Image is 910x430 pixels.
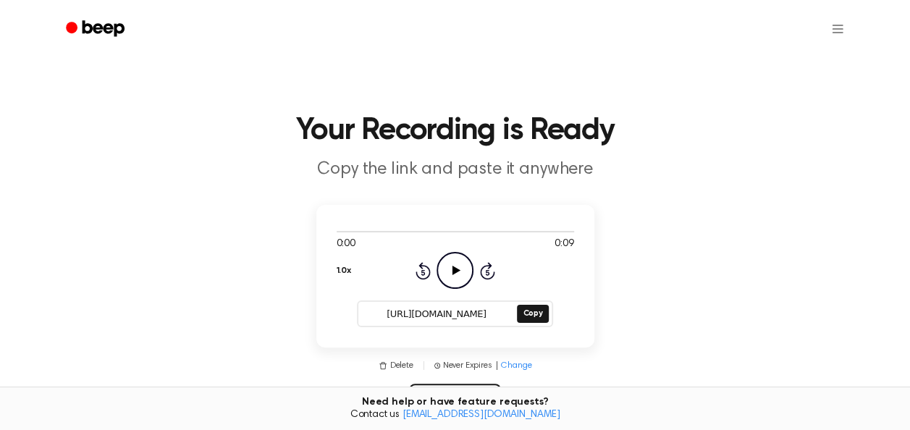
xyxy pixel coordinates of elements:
[9,409,901,422] span: Contact us
[501,359,531,372] span: Change
[494,359,498,372] span: |
[337,237,355,252] span: 0:00
[422,359,426,372] span: |
[555,237,573,252] span: 0:09
[403,410,560,420] a: [EMAIL_ADDRESS][DOMAIN_NAME]
[434,359,532,372] button: Never Expires|Change
[409,384,501,418] button: Record
[177,158,733,182] p: Copy the link and paste it anywhere
[85,116,826,146] h1: Your Recording is Ready
[820,12,855,46] button: Open menu
[56,15,138,43] a: Beep
[379,359,413,372] button: Delete
[337,258,351,283] button: 1.0x
[517,305,548,323] button: Copy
